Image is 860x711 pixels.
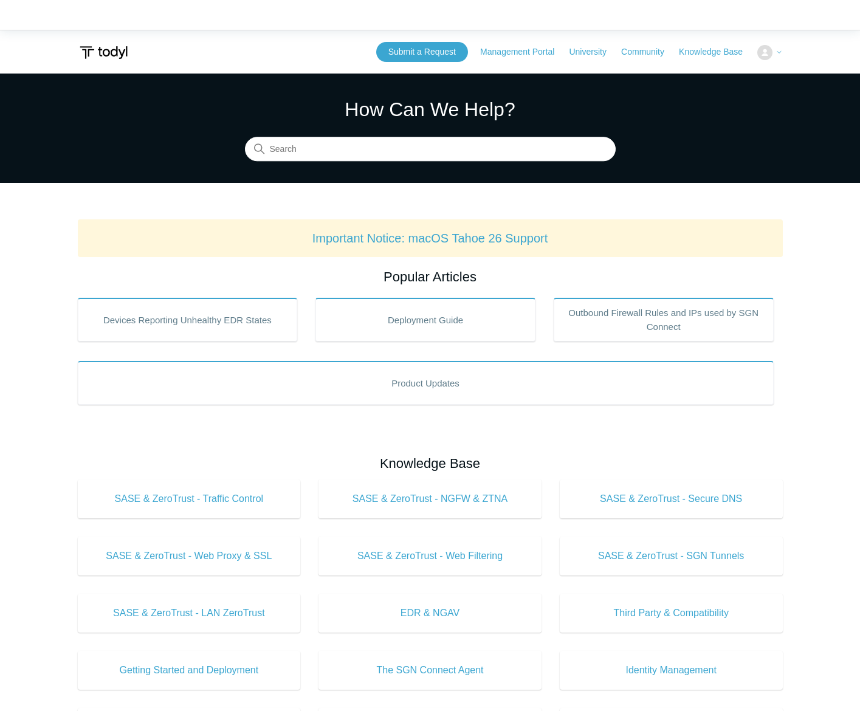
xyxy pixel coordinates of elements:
[337,663,523,678] span: The SGN Connect Agent
[480,46,566,58] a: Management Portal
[78,453,783,473] h2: Knowledge Base
[96,549,283,563] span: SASE & ZeroTrust - Web Proxy & SSL
[337,606,523,620] span: EDR & NGAV
[560,594,783,633] a: Third Party & Compatibility
[78,361,774,405] a: Product Updates
[560,651,783,690] a: Identity Management
[312,232,548,245] a: Important Notice: macOS Tahoe 26 Support
[578,663,765,678] span: Identity Management
[578,492,765,506] span: SASE & ZeroTrust - Secure DNS
[318,537,542,575] a: SASE & ZeroTrust - Web Filtering
[78,267,783,287] h2: Popular Articles
[569,46,618,58] a: University
[78,298,298,342] a: Devices Reporting Unhealthy EDR States
[245,95,616,124] h1: How Can We Help?
[78,537,301,575] a: SASE & ZeroTrust - Web Proxy & SSL
[318,479,542,518] a: SASE & ZeroTrust - NGFW & ZTNA
[578,606,765,620] span: Third Party & Compatibility
[96,606,283,620] span: SASE & ZeroTrust - LAN ZeroTrust
[78,479,301,518] a: SASE & ZeroTrust - Traffic Control
[318,651,542,690] a: The SGN Connect Agent
[679,46,755,58] a: Knowledge Base
[78,651,301,690] a: Getting Started and Deployment
[337,549,523,563] span: SASE & ZeroTrust - Web Filtering
[560,537,783,575] a: SASE & ZeroTrust - SGN Tunnels
[78,594,301,633] a: SASE & ZeroTrust - LAN ZeroTrust
[560,479,783,518] a: SASE & ZeroTrust - Secure DNS
[318,594,542,633] a: EDR & NGAV
[96,663,283,678] span: Getting Started and Deployment
[96,492,283,506] span: SASE & ZeroTrust - Traffic Control
[621,46,676,58] a: Community
[245,137,616,162] input: Search
[337,492,523,506] span: SASE & ZeroTrust - NGFW & ZTNA
[554,298,774,342] a: Outbound Firewall Rules and IPs used by SGN Connect
[578,549,765,563] span: SASE & ZeroTrust - SGN Tunnels
[376,42,468,62] a: Submit a Request
[315,298,535,342] a: Deployment Guide
[78,41,129,64] img: Todyl Support Center Help Center home page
